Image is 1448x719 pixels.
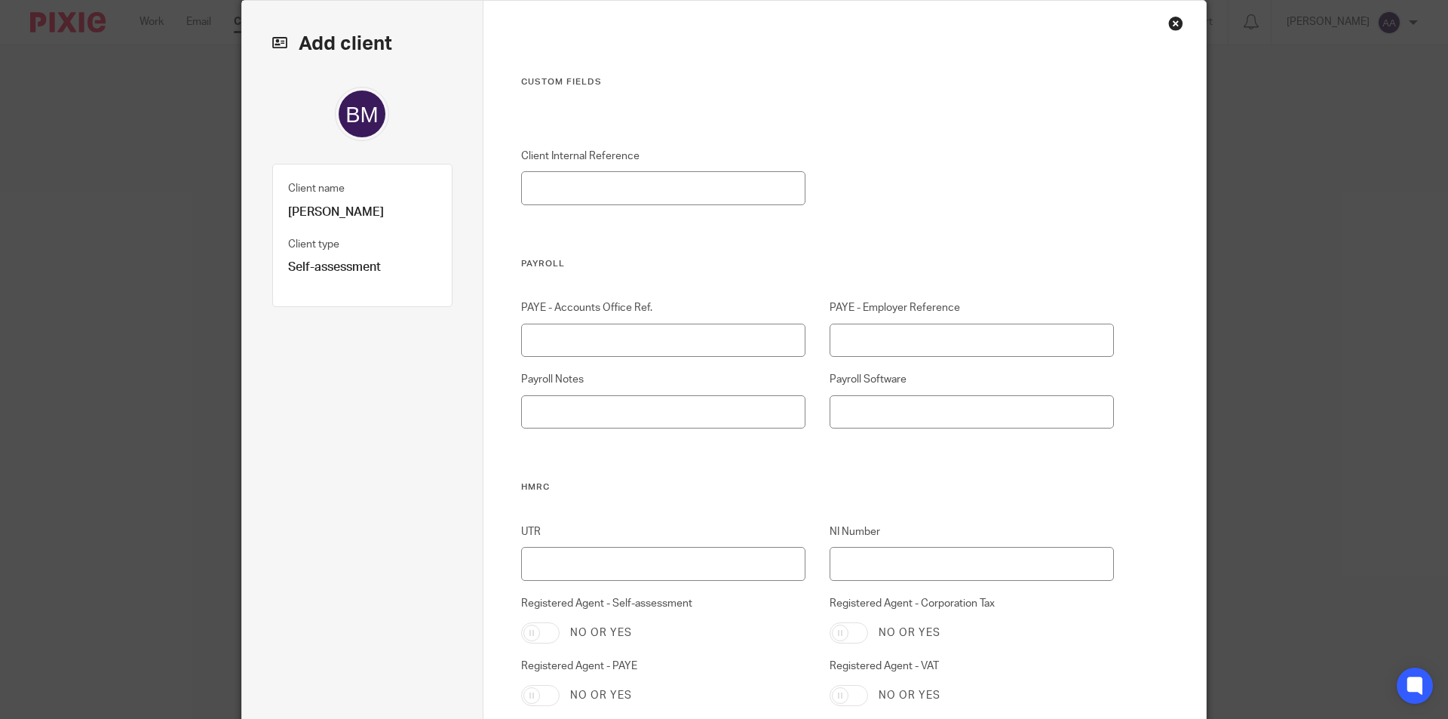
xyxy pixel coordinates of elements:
label: Payroll Software [830,372,1115,387]
label: NI Number [830,524,1115,539]
label: Client Internal Reference [521,149,806,164]
label: UTR [521,524,806,539]
label: No or yes [570,625,632,641]
h2: Add client [272,31,452,57]
label: Client type [288,237,339,252]
p: [PERSON_NAME] [288,204,437,220]
label: Registered Agent - Self-assessment [521,596,806,611]
label: Registered Agent - VAT [830,659,1115,674]
label: PAYE - Employer Reference [830,300,1115,315]
div: Close this dialog window [1168,16,1183,31]
img: svg%3E [335,87,389,141]
label: No or yes [879,688,940,703]
label: Registered Agent - PAYE [521,659,806,674]
label: Client name [288,181,345,196]
label: Registered Agent - Corporation Tax [830,596,1115,611]
h3: HMRC [521,481,1115,493]
label: No or yes [879,625,940,641]
label: Payroll Notes [521,372,806,387]
h3: Custom fields [521,76,1115,88]
label: PAYE - Accounts Office Ref. [521,300,806,315]
h3: Payroll [521,258,1115,270]
p: Self-assessment [288,260,437,275]
label: No or yes [570,688,632,703]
